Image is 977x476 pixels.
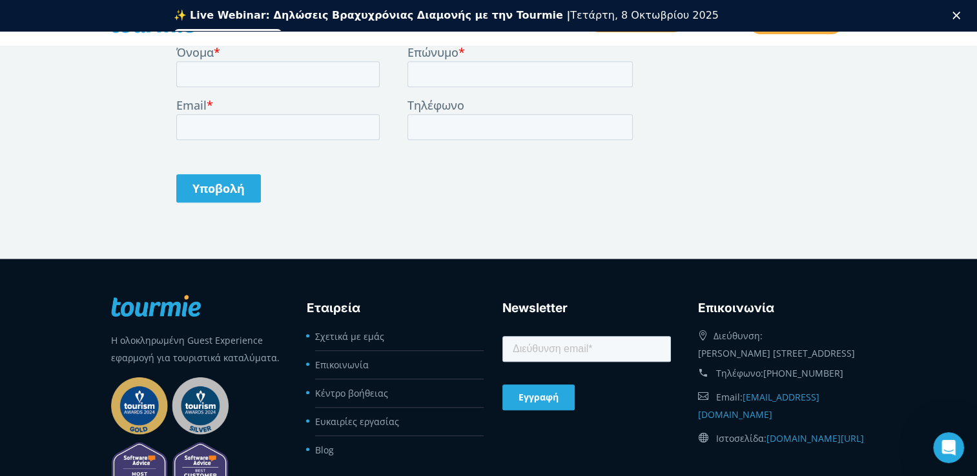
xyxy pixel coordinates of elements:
[315,359,369,371] a: Επικοινωνία
[315,415,399,428] a: Ευκαιρίες εργασίας
[698,324,867,362] div: Διεύθυνση: [PERSON_NAME] [STREET_ADDRESS]
[763,367,843,379] a: [PHONE_NUMBER]
[231,52,288,67] span: Τηλέφωνο
[698,299,867,318] h3: Eπικοινωνία
[698,362,867,385] div: Τηλέφωνο:
[952,12,965,19] div: Κλείσιμο
[174,9,571,21] b: ✨ Live Webinar: Δηλώσεις Βραχυχρόνιας Διαμονής με την Tourmie |
[698,426,867,450] div: Ιστοσελίδα:
[315,387,388,399] a: Κέντρο βοήθειας
[502,333,671,419] iframe: Form 1
[315,330,384,342] a: Σχετικά με εμάς
[698,385,867,426] div: Email:
[111,332,280,366] p: Η ολοκληρωμένη Guest Experience εφαρμογή για τουριστικά καταλύματα.
[176,46,638,213] iframe: Form 0
[933,432,964,463] iframe: Intercom live chat
[502,299,671,318] h3: Newsletter
[174,29,283,45] a: Εγγραφείτε δωρεάν
[766,432,864,444] a: [DOMAIN_NAME][URL]
[174,9,719,22] div: Τετάρτη, 8 Οκτωβρίου 2025
[307,299,475,318] h3: Εταιρεία
[698,391,819,421] a: [EMAIL_ADDRESS][DOMAIN_NAME]
[315,444,334,456] a: Blog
